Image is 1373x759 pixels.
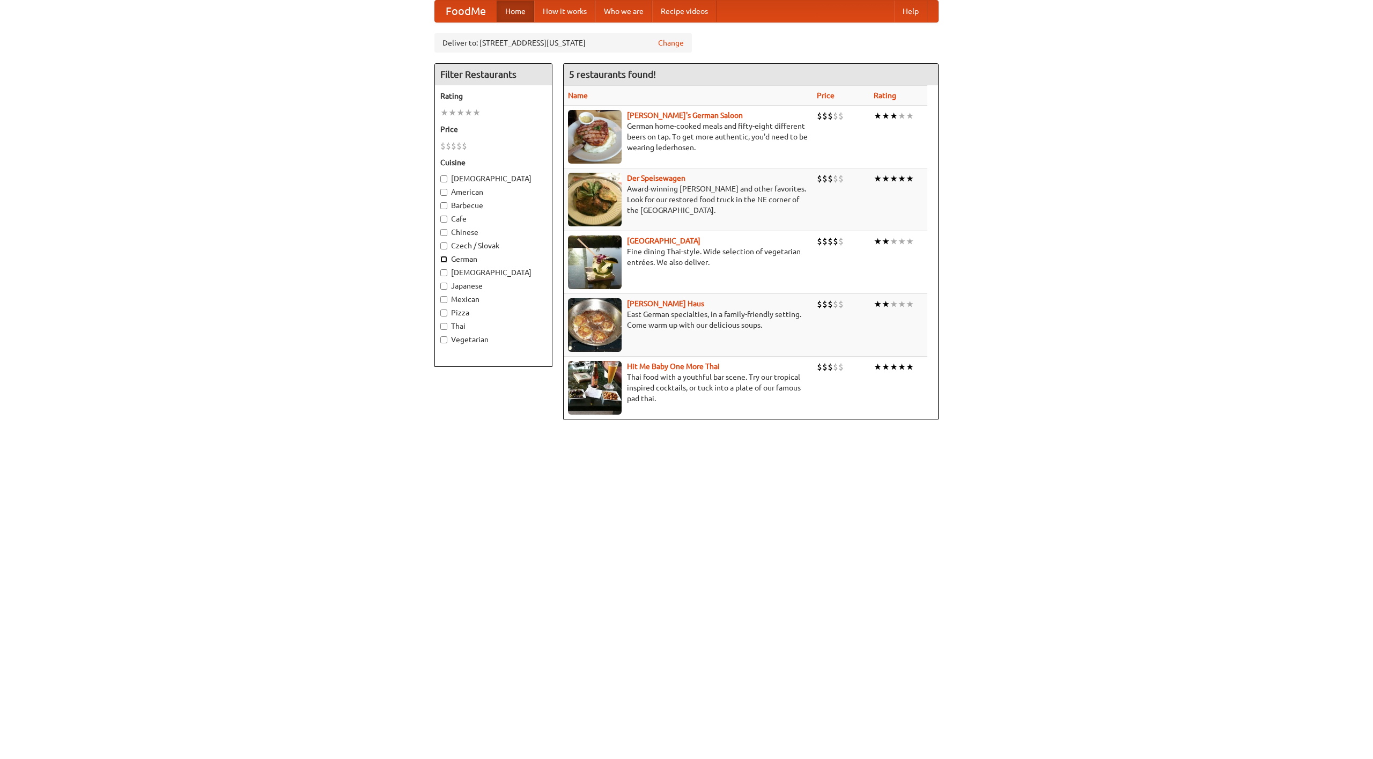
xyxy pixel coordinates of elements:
li: ★ [898,298,906,310]
img: kohlhaus.jpg [568,298,622,352]
li: $ [456,140,462,152]
li: ★ [473,107,481,119]
input: [DEMOGRAPHIC_DATA] [440,269,447,276]
a: Price [817,91,835,100]
li: $ [833,235,838,247]
div: Deliver to: [STREET_ADDRESS][US_STATE] [434,33,692,53]
h5: Cuisine [440,157,547,168]
li: $ [817,173,822,185]
li: ★ [890,173,898,185]
label: [DEMOGRAPHIC_DATA] [440,173,547,184]
li: ★ [906,173,914,185]
p: East German specialties, in a family-friendly setting. Come warm up with our delicious soups. [568,309,808,330]
label: German [440,254,547,264]
li: $ [440,140,446,152]
li: ★ [874,298,882,310]
a: Der Speisewagen [627,174,685,182]
a: Home [497,1,534,22]
input: Czech / Slovak [440,242,447,249]
li: $ [838,110,844,122]
h5: Rating [440,91,547,101]
a: How it works [534,1,595,22]
a: Recipe videos [652,1,717,22]
li: ★ [906,298,914,310]
li: $ [833,173,838,185]
li: ★ [898,235,906,247]
li: $ [828,173,833,185]
li: $ [817,235,822,247]
input: American [440,189,447,196]
a: FoodMe [435,1,497,22]
li: $ [451,140,456,152]
label: Thai [440,321,547,331]
li: ★ [882,361,890,373]
label: American [440,187,547,197]
li: $ [817,110,822,122]
a: Who we are [595,1,652,22]
h4: Filter Restaurants [435,64,552,85]
li: $ [446,140,451,152]
li: $ [833,298,838,310]
input: Mexican [440,296,447,303]
p: Award-winning [PERSON_NAME] and other favorites. Look for our restored food truck in the NE corne... [568,183,808,216]
h5: Price [440,124,547,135]
label: Pizza [440,307,547,318]
p: Thai food with a youthful bar scene. Try our tropical inspired cocktails, or tuck into a plate of... [568,372,808,404]
li: $ [822,173,828,185]
input: [DEMOGRAPHIC_DATA] [440,175,447,182]
input: Barbecue [440,202,447,209]
li: ★ [906,110,914,122]
li: $ [817,298,822,310]
li: ★ [882,173,890,185]
li: ★ [882,298,890,310]
li: $ [822,361,828,373]
input: Cafe [440,216,447,223]
ng-pluralize: 5 restaurants found! [569,69,656,79]
a: Hit Me Baby One More Thai [627,362,720,371]
input: Thai [440,323,447,330]
a: Name [568,91,588,100]
li: $ [838,298,844,310]
li: ★ [898,110,906,122]
li: $ [462,140,467,152]
li: ★ [906,361,914,373]
label: Barbecue [440,200,547,211]
li: $ [822,298,828,310]
li: ★ [898,173,906,185]
li: ★ [440,107,448,119]
img: babythai.jpg [568,361,622,415]
li: ★ [874,173,882,185]
li: $ [822,110,828,122]
p: German home-cooked meals and fifty-eight different beers on tap. To get more authentic, you'd nee... [568,121,808,153]
img: esthers.jpg [568,110,622,164]
li: ★ [874,361,882,373]
li: ★ [906,235,914,247]
li: $ [838,235,844,247]
a: Rating [874,91,896,100]
a: [PERSON_NAME]'s German Saloon [627,111,743,120]
label: Chinese [440,227,547,238]
img: speisewagen.jpg [568,173,622,226]
li: ★ [882,110,890,122]
li: $ [828,110,833,122]
a: [PERSON_NAME] Haus [627,299,704,308]
li: $ [828,235,833,247]
li: ★ [874,235,882,247]
li: $ [838,173,844,185]
li: ★ [464,107,473,119]
a: [GEOGRAPHIC_DATA] [627,237,700,245]
label: [DEMOGRAPHIC_DATA] [440,267,547,278]
li: $ [828,298,833,310]
li: ★ [890,235,898,247]
input: German [440,256,447,263]
a: Change [658,38,684,48]
input: Vegetarian [440,336,447,343]
li: ★ [890,298,898,310]
li: ★ [890,361,898,373]
li: $ [838,361,844,373]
